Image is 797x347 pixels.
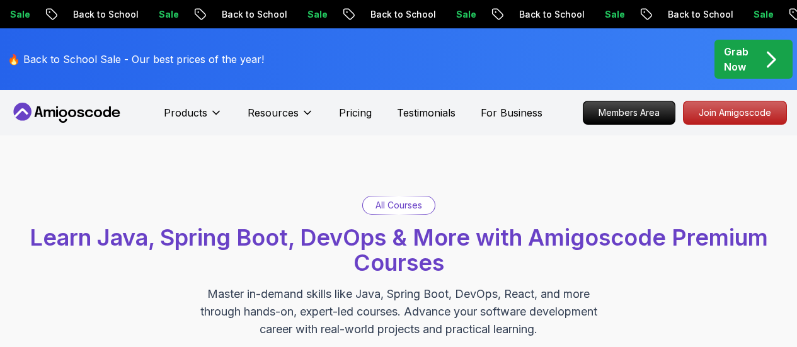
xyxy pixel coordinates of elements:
[509,8,595,21] p: Back to School
[658,8,743,21] p: Back to School
[248,105,299,120] p: Resources
[164,105,222,130] button: Products
[63,8,149,21] p: Back to School
[376,199,422,212] p: All Courses
[583,101,675,125] a: Members Area
[187,285,611,338] p: Master in-demand skills like Java, Spring Boot, DevOps, React, and more through hands-on, expert-...
[164,105,207,120] p: Products
[397,105,456,120] a: Testimonials
[339,105,372,120] a: Pricing
[297,8,338,21] p: Sale
[30,224,768,276] span: Learn Java, Spring Boot, DevOps & More with Amigoscode Premium Courses
[743,8,784,21] p: Sale
[724,44,748,74] p: Grab Now
[212,8,297,21] p: Back to School
[248,105,314,130] button: Resources
[683,101,787,125] a: Join Amigoscode
[481,105,542,120] a: For Business
[149,8,189,21] p: Sale
[583,101,675,124] p: Members Area
[446,8,486,21] p: Sale
[8,52,264,67] p: 🔥 Back to School Sale - Our best prices of the year!
[684,101,786,124] p: Join Amigoscode
[595,8,635,21] p: Sale
[360,8,446,21] p: Back to School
